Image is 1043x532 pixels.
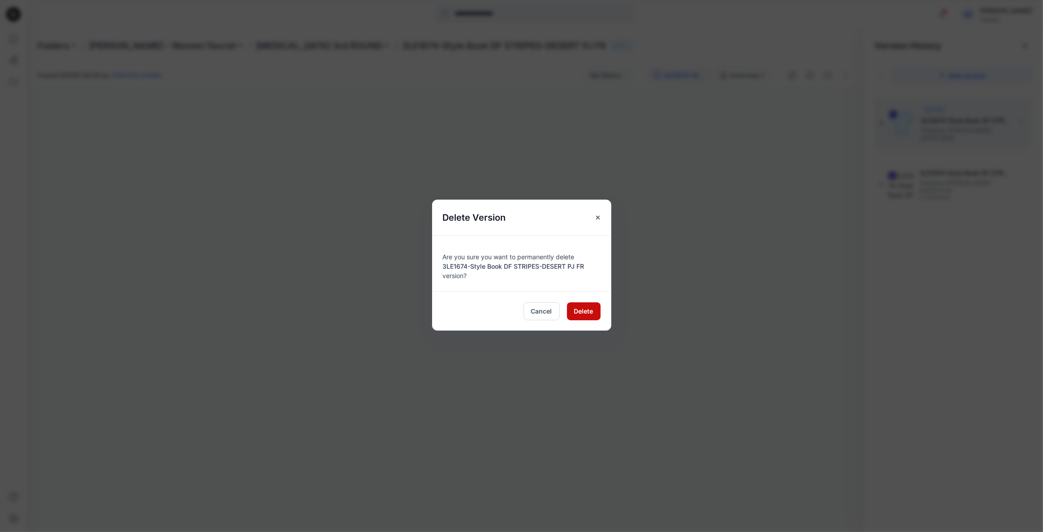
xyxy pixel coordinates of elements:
button: Delete [567,302,601,320]
span: Delete [574,306,593,316]
h5: Delete Version [432,200,517,235]
div: Are you sure you want to permanently delete version? [443,247,601,280]
span: 3LE1674-Style Book DF STRIPES-DESERT PJ FR [443,262,584,270]
button: Close [590,209,606,226]
button: Cancel [524,302,560,320]
span: Cancel [531,306,552,316]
